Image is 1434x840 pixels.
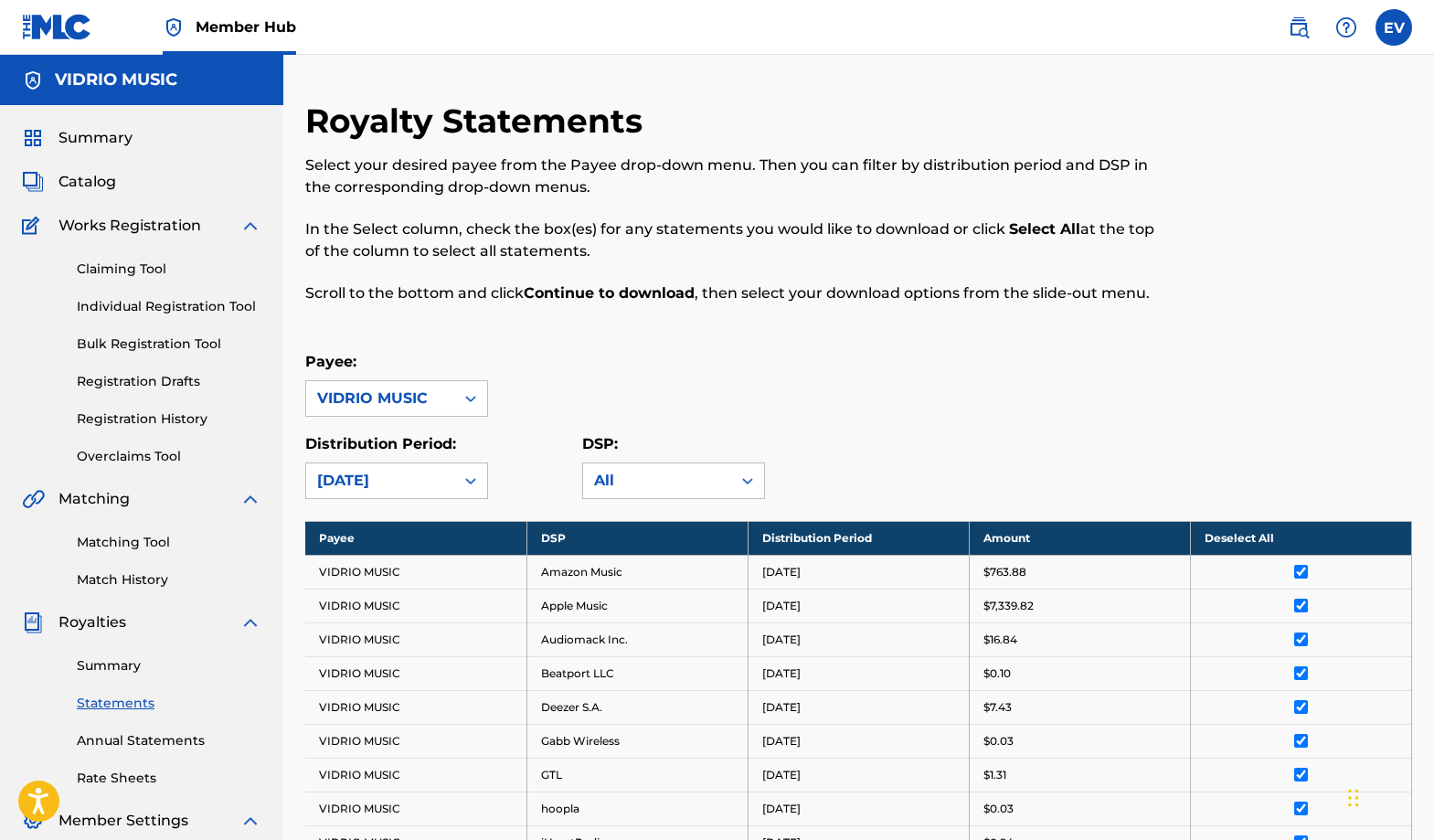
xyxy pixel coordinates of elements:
div: [DATE] [317,470,443,492]
strong: Continue to download [524,284,695,302]
p: $763.88 [983,564,1026,580]
td: [DATE] [748,724,969,758]
td: VIDRIO MUSIC [305,690,526,724]
td: GTL [526,758,748,792]
p: In the Select column, check the box(es) for any statements you would like to download or click at... [305,218,1157,262]
a: Claiming Tool [77,260,261,279]
a: Bulk Registration Tool [77,335,261,354]
p: $1.31 [983,767,1006,783]
a: Match History [77,570,261,590]
td: VIDRIO MUSIC [305,656,526,690]
td: Gabb Wireless [526,724,748,758]
img: expand [239,611,261,633]
img: Matching [22,488,45,510]
h5: VIDRIO MUSIC [55,69,177,90]
label: DSP: [582,435,618,452]
a: Summary [77,656,261,675]
td: VIDRIO MUSIC [305,724,526,758]
td: [DATE] [748,758,969,792]
td: Apple Music [526,589,748,622]
a: Public Search [1280,9,1317,46]
div: Drag [1348,771,1359,825]
span: Catalog [58,171,116,193]
td: Amazon Music [526,555,748,589]
iframe: Chat Widget [1343,752,1434,840]
th: Amount [969,521,1190,555]
p: $7,339.82 [983,598,1034,614]
a: Annual Statements [77,731,261,750]
a: CatalogCatalog [22,171,116,193]
td: hoopla [526,792,748,825]
p: $0.03 [983,801,1014,817]
img: Royalties [22,611,44,633]
td: [DATE] [748,656,969,690]
img: help [1335,16,1357,38]
td: VIDRIO MUSIC [305,622,526,656]
strong: Select All [1009,220,1080,238]
img: MLC Logo [22,14,92,40]
p: Scroll to the bottom and click , then select your download options from the slide-out menu. [305,282,1157,304]
td: Beatport LLC [526,656,748,690]
img: Works Registration [22,215,46,237]
span: Royalties [58,611,126,633]
div: User Menu [1376,9,1412,46]
span: Member Hub [196,16,296,37]
span: Member Settings [58,810,188,832]
img: expand [239,488,261,510]
a: Statements [77,694,261,713]
th: Distribution Period [748,521,969,555]
span: Matching [58,488,130,510]
span: Summary [58,127,133,149]
div: All [594,470,720,492]
td: [DATE] [748,555,969,589]
label: Distribution Period: [305,435,456,452]
span: Works Registration [58,215,201,237]
td: [DATE] [748,792,969,825]
h2: Royalty Statements [305,101,652,142]
div: Help [1328,9,1365,46]
iframe: Resource Center [1383,554,1434,701]
td: VIDRIO MUSIC [305,758,526,792]
a: Registration Drafts [77,372,261,391]
p: $16.84 [983,632,1017,648]
a: SummarySummary [22,127,133,149]
td: VIDRIO MUSIC [305,555,526,589]
td: Deezer S.A. [526,690,748,724]
th: Payee [305,521,526,555]
img: Accounts [22,69,44,91]
img: expand [239,215,261,237]
label: Payee: [305,353,356,370]
td: Audiomack Inc. [526,622,748,656]
p: $7.43 [983,699,1012,716]
p: $0.10 [983,665,1011,682]
td: [DATE] [748,622,969,656]
img: Catalog [22,171,44,193]
img: search [1288,16,1310,38]
img: Member Settings [22,810,44,832]
p: $0.03 [983,733,1014,750]
a: Rate Sheets [77,769,261,788]
td: VIDRIO MUSIC [305,792,526,825]
td: [DATE] [748,690,969,724]
p: Select your desired payee from the Payee drop-down menu. Then you can filter by distribution peri... [305,154,1157,198]
a: Individual Registration Tool [77,297,261,316]
th: DSP [526,521,748,555]
a: Registration History [77,409,261,429]
th: Deselect All [1190,521,1411,555]
img: Top Rightsholder [163,16,185,38]
img: Summary [22,127,44,149]
a: Overclaims Tool [77,447,261,466]
td: VIDRIO MUSIC [305,589,526,622]
td: [DATE] [748,589,969,622]
img: expand [239,810,261,832]
div: VIDRIO MUSIC [317,388,443,409]
a: Matching Tool [77,533,261,552]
